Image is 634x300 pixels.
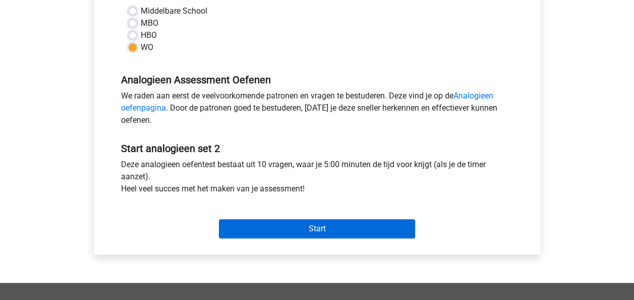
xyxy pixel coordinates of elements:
[141,5,207,17] label: Middelbare School
[141,17,158,29] label: MBO
[121,142,513,155] h5: Start analogieen set 2
[113,90,521,130] div: We raden aan eerst de veelvoorkomende patronen en vragen te bestuderen. Deze vind je op de . Door...
[121,74,513,86] h5: Analogieen Assessment Oefenen
[113,159,521,199] div: Deze analogieen oefentest bestaat uit 10 vragen, waar je 5:00 minuten de tijd voor krijgt (als je...
[141,29,157,41] label: HBO
[141,41,153,54] label: WO
[219,219,415,238] input: Start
